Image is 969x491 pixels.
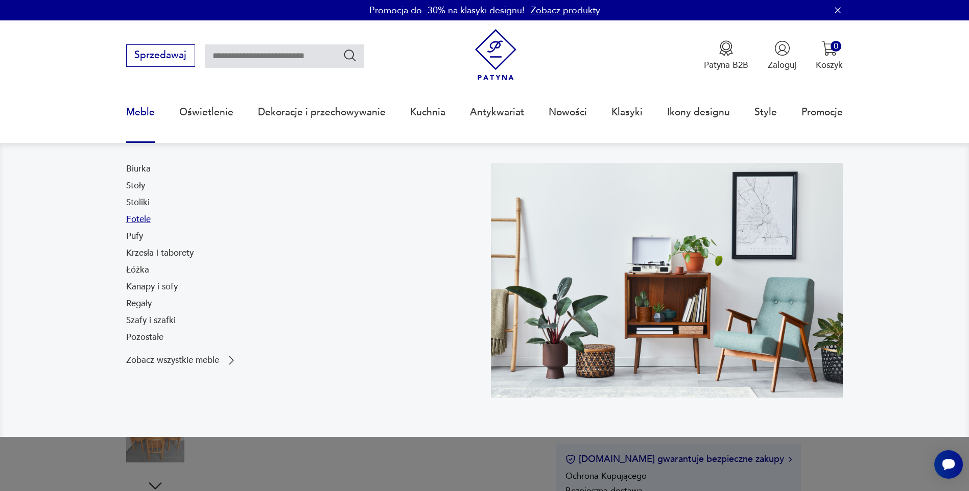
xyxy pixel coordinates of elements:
a: Fotele [126,213,151,226]
a: Ikona medaluPatyna B2B [704,40,748,71]
a: Stoliki [126,197,150,209]
a: Meble [126,89,155,136]
img: Ikona medalu [718,40,734,56]
p: Koszyk [816,59,843,71]
a: Krzesła i taborety [126,247,194,259]
a: Style [754,89,777,136]
button: Zaloguj [768,40,796,71]
a: Szafy i szafki [126,314,176,327]
a: Zobacz wszystkie meble [126,354,238,366]
a: Klasyki [611,89,643,136]
p: Promocja do -30% na klasyki designu! [369,4,525,17]
button: Sprzedawaj [126,44,195,67]
a: Pozostałe [126,331,163,343]
p: Patyna B2B [704,59,748,71]
img: Ikona koszyka [821,40,837,56]
a: Antykwariat [470,89,524,136]
iframe: Smartsupp widget button [934,450,963,479]
a: Pufy [126,230,143,242]
a: Zobacz produkty [531,4,600,17]
p: Zobacz wszystkie meble [126,356,219,364]
a: Regały [126,298,152,310]
img: 969d9116629659dbb0bd4e745da535dc.jpg [491,163,843,398]
a: Nowości [549,89,587,136]
a: Sprzedawaj [126,52,195,60]
a: Promocje [801,89,843,136]
a: Dekoracje i przechowywanie [258,89,386,136]
button: Szukaj [343,48,358,63]
a: Kuchnia [410,89,445,136]
a: Łóżka [126,264,149,276]
p: Zaloguj [768,59,796,71]
a: Biurka [126,163,151,175]
a: Oświetlenie [179,89,233,136]
a: Ikony designu [667,89,730,136]
img: Patyna - sklep z meblami i dekoracjami vintage [470,29,522,81]
a: Stoły [126,180,145,192]
button: Patyna B2B [704,40,748,71]
div: 0 [831,41,841,52]
img: Ikonka użytkownika [774,40,790,56]
a: Kanapy i sofy [126,281,178,293]
button: 0Koszyk [816,40,843,71]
